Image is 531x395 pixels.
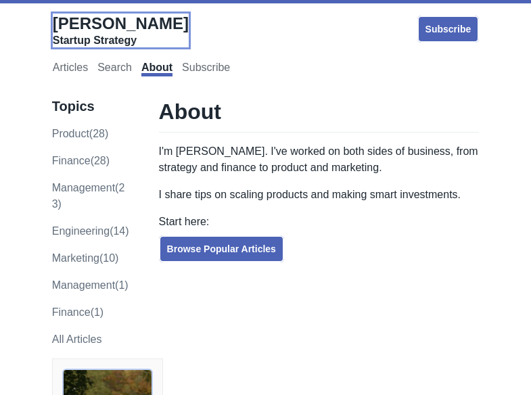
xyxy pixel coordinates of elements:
[52,155,110,166] a: finance(28)
[159,214,480,230] p: Start here:
[53,14,189,47] a: [PERSON_NAME]Startup Strategy
[52,182,125,210] a: management(23)
[52,252,119,264] a: marketing(10)
[53,34,189,47] div: Startup Strategy
[53,14,189,32] span: [PERSON_NAME]
[159,143,480,176] p: I'm [PERSON_NAME]. I've worked on both sides of business, from strategy and finance to product an...
[97,62,132,76] a: Search
[141,62,172,76] a: About
[52,225,129,237] a: engineering(14)
[52,98,131,115] h3: Topics
[52,128,109,139] a: product(28)
[417,16,480,43] a: Subscribe
[52,306,103,318] a: Finance(1)
[159,98,480,133] h1: About
[159,187,480,203] p: I share tips on scaling products and making smart investments.
[159,235,284,262] a: Browse Popular Articles
[53,62,88,76] a: Articles
[52,333,102,345] a: All Articles
[52,279,129,291] a: Management(1)
[182,62,230,76] a: Subscribe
